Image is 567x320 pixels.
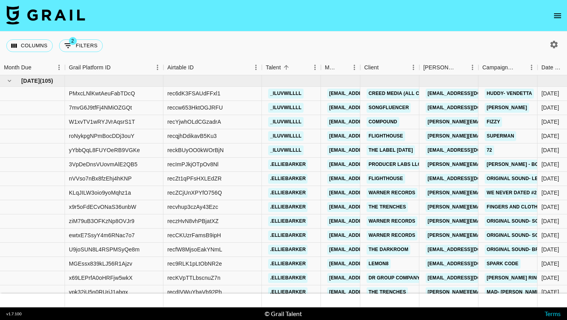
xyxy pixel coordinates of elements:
div: MGEssx839kLJ56R1Ajzv [69,260,132,268]
a: [EMAIL_ADDRESS][DOMAIN_NAME] [327,117,415,127]
a: _iluvwillll [268,117,304,127]
div: recZCjUnXPYfO756Q [167,189,222,197]
a: [PERSON_NAME][EMAIL_ADDRESS][DOMAIN_NAME] [426,287,554,297]
div: 6/26/2025 [541,274,559,282]
div: U9joSUN8L4RSPMSyQe8m [69,246,140,253]
a: .elliebarker [268,287,308,297]
a: Flighthouse [367,131,405,141]
div: 6/21/2025 [541,160,559,168]
a: Spark Code [485,259,521,269]
div: recfW8MjsoEakYNmL [167,246,222,253]
div: Campaign (Type) [482,60,515,75]
a: _iluvwillll [268,103,304,113]
a: [EMAIL_ADDRESS][DOMAIN_NAME] [327,160,415,169]
a: .elliebarker [268,231,308,240]
a: [EMAIL_ADDRESS][DOMAIN_NAME] [327,89,415,99]
a: Warner Records [367,188,417,198]
button: Menu [53,61,65,73]
a: .elliebarker [268,188,308,198]
div: reccw653HktOGJRFU [167,104,223,112]
a: [PERSON_NAME][EMAIL_ADDRESS][DOMAIN_NAME] [426,160,554,169]
span: ( 105 ) [40,77,53,85]
button: hide children [4,75,15,86]
div: 6/9/2025 [541,217,559,225]
div: 6/13/2025 [541,89,559,97]
button: Sort [111,62,122,73]
div: recYjwhOLdCGzadrA [167,118,221,126]
div: Talent [266,60,281,75]
a: _iluvwillll [268,89,304,99]
a: Producer Labs LLC [367,160,423,169]
a: fingers and clothes [485,202,546,212]
a: .elliebarker [268,174,308,184]
a: [EMAIL_ADDRESS][DOMAIN_NAME] [327,245,415,255]
a: [EMAIL_ADDRESS][DOMAIN_NAME] [327,273,415,283]
a: 72 [485,145,494,155]
a: superman [485,131,516,141]
div: Grail Platform ID [69,60,111,75]
a: .elliebarker [268,202,308,212]
a: [EMAIL_ADDRESS][DOMAIN_NAME] [327,202,415,212]
a: Warner Records [367,216,417,226]
a: [EMAIL_ADDRESS][DOMAIN_NAME] [426,245,514,255]
a: [EMAIL_ADDRESS][DOMAIN_NAME] [327,231,415,240]
div: 6/11/2025 [541,246,559,253]
a: [EMAIL_ADDRESS][DOMAIN_NAME] [327,216,415,226]
div: x9r5oFdECvONaS36unbW [69,203,136,211]
div: KLqJILW3oio9yoMqhz1a [69,189,131,197]
div: ewtxE7SsyY4m6RNac7o7 [69,231,135,239]
a: Compound [367,117,399,127]
a: fizzy [485,117,502,127]
div: 6/8/2025 [541,231,559,239]
div: reczHvN8vhPBjatXZ [167,217,219,225]
a: .elliebarker [268,216,308,226]
div: recKVpTTLbscnuZ7n [167,274,220,282]
div: Month Due [4,60,31,75]
div: roNykpgNPmBocDDj3ouY [69,132,134,140]
div: recCKUzrFamsB9ipH [167,231,221,239]
a: The Trenches [367,287,408,297]
a: LEMON8 [367,259,391,269]
div: ziM79uB3OFKzNp8OVJr9 [69,217,134,225]
div: x69LEPrfA0oHRFjw5wkX [69,274,133,282]
a: [EMAIL_ADDRESS][DOMAIN_NAME] [327,188,415,198]
a: Terms [545,310,561,317]
a: Creed Media (All Campaigns) [367,89,448,99]
div: 6/23/2025 [541,189,559,197]
a: .elliebarker [268,245,308,255]
a: [EMAIL_ADDRESS][DOMAIN_NAME] [327,103,415,113]
div: v 1.7.100 [6,311,22,316]
button: Sort [337,62,348,73]
a: [EMAIL_ADDRESS][DOMAIN_NAME] [426,145,514,155]
img: Grail Talent [6,6,85,24]
a: [EMAIL_ADDRESS][DOMAIN_NAME] [327,174,415,184]
a: [PERSON_NAME][EMAIL_ADDRESS][DOMAIN_NAME] [426,117,554,127]
div: 6/25/2025 [541,132,559,140]
button: Menu [408,61,419,73]
div: recImPJkjOTpOv8Nl [167,160,219,168]
div: 6/3/2025 [541,260,559,268]
button: Sort [379,62,390,73]
div: 7mvG6J9tfFj4NMiOZGQt [69,104,132,112]
a: [EMAIL_ADDRESS][DOMAIN_NAME] [327,131,415,141]
button: Sort [515,62,526,73]
a: [EMAIL_ADDRESS][DOMAIN_NAME] [426,89,514,99]
a: DR Group Company Limited ([PERSON_NAME] Ring [GEOGRAPHIC_DATA]) [367,273,554,283]
button: Menu [526,61,537,73]
div: 6/5/2025 [541,175,559,182]
a: .elliebarker [268,259,308,269]
a: [PERSON_NAME] [485,103,529,113]
div: Manager [321,60,360,75]
div: Client [364,60,379,75]
button: Sort [281,62,292,73]
div: [PERSON_NAME] [423,60,456,75]
div: rec9RLK1pLtObNR2e [167,260,222,268]
div: W1xvTV1wRYJVrAqsrS1T [69,118,135,126]
a: We Never Dated #2 [485,188,539,198]
a: [EMAIL_ADDRESS][DOMAIN_NAME] [426,259,514,269]
a: huddy- vendetta [485,89,534,99]
a: [EMAIL_ADDRESS][DOMAIN_NAME] [327,259,415,269]
div: reckBUyOO0kWOrBjN [167,146,224,154]
div: recqjhDdikavB5Ku3 [167,132,217,140]
a: The Trenches [367,202,408,212]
